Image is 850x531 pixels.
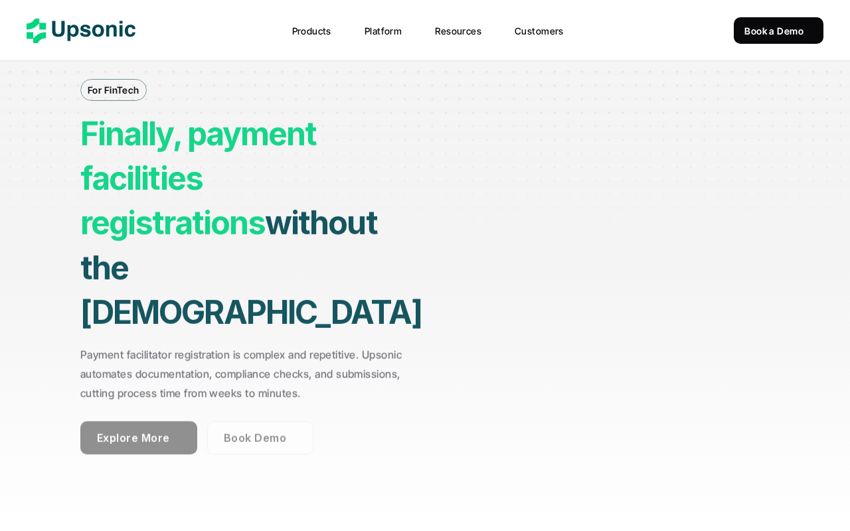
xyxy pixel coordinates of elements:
p: Platform [365,24,402,38]
p: For FinTech [88,83,139,97]
p: Customers [515,24,564,38]
a: Explore More [80,421,197,455]
strong: Finally, payment facilities registrations [80,114,322,242]
p: Resources [435,24,481,38]
span: Explore More [97,431,170,444]
span: Book a Demo [744,25,804,37]
strong: Payment facilitator registration is complex and repetitive. Upsonic automates documentation, comp... [80,348,405,400]
span: Book Demo [224,431,286,444]
p: Products [292,24,331,38]
a: Book Demo [207,421,313,455]
strong: without the [DEMOGRAPHIC_DATA] [80,203,422,331]
a: Products [284,19,353,42]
